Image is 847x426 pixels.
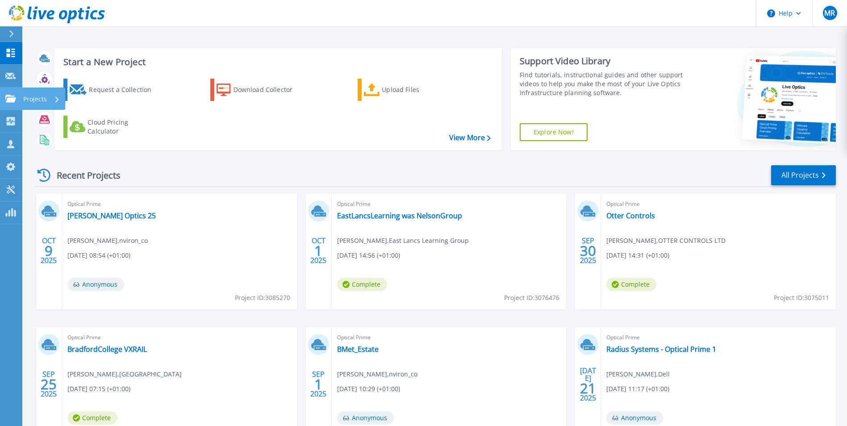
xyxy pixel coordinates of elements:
[234,81,305,99] div: Download Collector
[88,118,159,136] div: Cloud Pricing Calculator
[337,251,400,260] span: [DATE] 14:56 (+01:00)
[771,165,836,185] a: All Projects
[63,79,163,101] a: Request a Collection
[310,368,327,401] div: SEP 2025
[89,81,160,99] div: Request a Collection
[580,247,596,255] span: 30
[34,164,133,186] div: Recent Projects
[67,251,130,260] span: [DATE] 08:54 (+01:00)
[606,369,670,379] span: [PERSON_NAME] , Dell
[580,234,597,267] div: SEP 2025
[67,345,147,354] a: BradfordCollege VXRAIL
[520,55,685,67] div: Support Video Library
[63,116,163,138] a: Cloud Pricing Calculator
[337,384,400,394] span: [DATE] 10:29 (+01:00)
[67,411,117,425] span: Complete
[580,368,597,401] div: [DATE] 2025
[45,247,53,255] span: 9
[67,236,148,246] span: [PERSON_NAME] , nviron_co
[606,333,830,342] span: Optical Prime
[606,236,726,246] span: [PERSON_NAME] , OTTER CONTROLS LTD
[337,369,417,379] span: [PERSON_NAME] , nviron_co
[606,411,663,425] span: Anonymous
[67,278,124,291] span: Anonymous
[606,384,669,394] span: [DATE] 11:17 (+01:00)
[774,293,829,303] span: Project ID: 3075011
[63,57,490,67] h3: Start a New Project
[504,293,559,303] span: Project ID: 3076476
[310,234,327,267] div: OCT 2025
[520,123,588,141] a: Explore Now!
[67,333,292,342] span: Optical Prime
[67,369,182,379] span: [PERSON_NAME] , [GEOGRAPHIC_DATA]
[337,211,462,220] a: EastLancsLearning was NelsonGroup
[314,380,322,388] span: 1
[337,278,387,291] span: Complete
[606,251,669,260] span: [DATE] 14:31 (+01:00)
[449,134,491,142] a: View More
[67,199,292,209] span: Optical Prime
[358,79,457,101] a: Upload Files
[580,384,596,392] span: 21
[40,368,57,401] div: SEP 2025
[337,199,561,209] span: Optical Prime
[382,81,453,99] div: Upload Files
[337,236,469,246] span: [PERSON_NAME] , East Lancs Learning Group
[210,79,310,101] a: Download Collector
[235,293,290,303] span: Project ID: 3085270
[520,71,685,97] div: Find tutorials, instructional guides and other support videos to help you make the most of your L...
[314,247,322,255] span: 1
[41,380,57,388] span: 25
[23,88,47,111] p: Projects
[67,211,156,220] a: [PERSON_NAME] Optics 25
[337,411,394,425] span: Anonymous
[606,278,656,291] span: Complete
[824,9,835,17] span: MR
[606,211,655,220] a: Otter Controls
[40,234,57,267] div: OCT 2025
[606,345,716,354] a: Radius Systems - Optical Prime 1
[337,333,561,342] span: Optical Prime
[337,345,379,354] a: BMet_Estate
[67,384,130,394] span: [DATE] 07:15 (+01:00)
[606,199,830,209] span: Optical Prime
